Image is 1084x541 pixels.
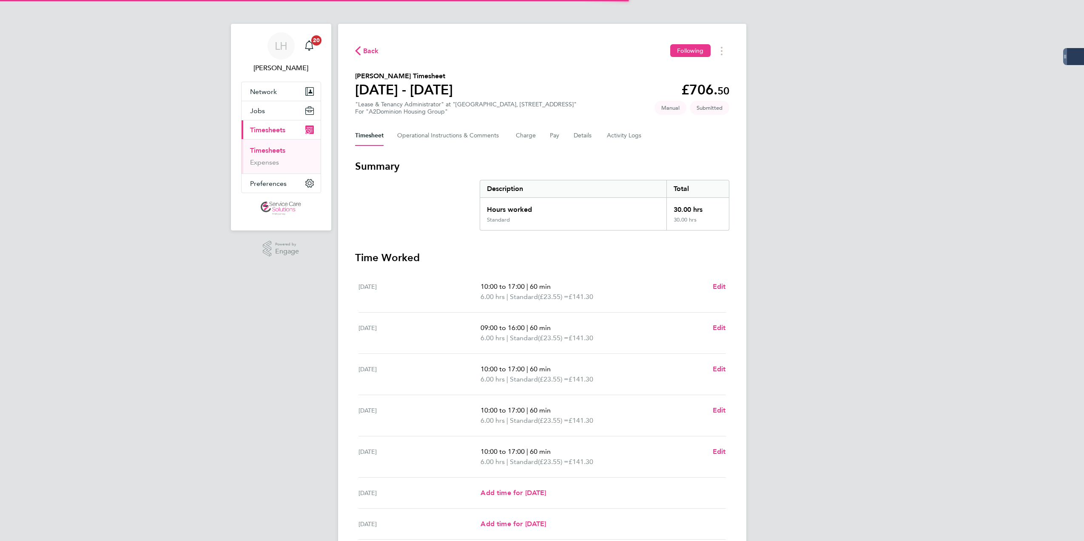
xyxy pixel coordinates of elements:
span: 60 min [530,406,551,414]
span: | [506,334,508,342]
a: Timesheets [250,146,285,154]
span: Lewis Hodson [241,63,321,73]
span: 09:00 to 16:00 [481,324,525,332]
span: | [506,416,508,424]
span: | [526,324,528,332]
a: 20 [301,32,318,60]
a: Go to home page [241,202,321,215]
button: Preferences [242,174,321,193]
h1: [DATE] - [DATE] [355,81,453,98]
button: Details [574,125,593,146]
h3: Time Worked [355,251,729,265]
span: (£23.55) = [538,334,569,342]
button: Timesheets [242,120,321,139]
span: 60 min [530,447,551,456]
div: 30.00 hrs [666,216,728,230]
span: 10:00 to 17:00 [481,406,525,414]
span: 10:00 to 17:00 [481,282,525,290]
span: Edit [713,406,726,414]
span: Add time for [DATE] [481,520,546,528]
span: £141.30 [569,334,593,342]
span: | [526,282,528,290]
span: £141.30 [569,293,593,301]
a: Add time for [DATE] [481,488,546,498]
button: Timesheet [355,125,384,146]
span: Standard [510,292,538,302]
span: £141.30 [569,416,593,424]
h3: Summary [355,159,729,173]
app-decimal: £706. [681,82,729,98]
div: Description [480,180,667,197]
span: Edit [713,282,726,290]
button: Activity Logs [607,125,643,146]
span: This timesheet is Submitted. [690,101,729,115]
span: Network [250,88,277,96]
div: "Lease & Tenancy Administrator" at "[GEOGRAPHIC_DATA], [STREET_ADDRESS]" [355,101,577,115]
span: Powered by [275,241,299,248]
nav: Main navigation [231,24,331,231]
a: LH[PERSON_NAME] [241,32,321,73]
div: Total [666,180,728,197]
span: 60 min [530,324,551,332]
span: Edit [713,324,726,332]
span: £141.30 [569,458,593,466]
span: Following [677,47,703,54]
span: Edit [713,365,726,373]
span: Back [363,46,379,56]
span: £141.30 [569,375,593,383]
button: Timesheets Menu [714,44,729,57]
span: 60 min [530,282,551,290]
span: Timesheets [250,126,285,134]
img: servicecare-logo-retina.png [261,202,301,215]
a: Powered byEngage [263,241,299,257]
span: Standard [510,457,538,467]
span: Standard [510,333,538,343]
span: 20 [311,35,322,46]
span: LH [275,40,287,51]
button: Following [670,44,710,57]
a: Edit [713,323,726,333]
span: 6.00 hrs [481,293,505,301]
span: (£23.55) = [538,458,569,466]
span: 10:00 to 17:00 [481,447,525,456]
span: | [526,406,528,414]
span: 6.00 hrs [481,334,505,342]
div: [DATE] [358,323,481,343]
a: Add time for [DATE] [481,519,546,529]
span: (£23.55) = [538,293,569,301]
div: [DATE] [358,405,481,426]
a: Edit [713,282,726,292]
button: Back [355,46,379,56]
span: 6.00 hrs [481,458,505,466]
div: 30.00 hrs [666,198,728,216]
a: Expenses [250,158,279,166]
div: [DATE] [358,282,481,302]
span: Standard [510,374,538,384]
span: This timesheet was manually created. [654,101,686,115]
a: Edit [713,405,726,416]
button: Charge [516,125,536,146]
span: | [506,375,508,383]
span: | [506,458,508,466]
div: Summary [480,180,729,231]
span: 50 [717,85,729,97]
span: | [506,293,508,301]
span: Add time for [DATE] [481,489,546,497]
button: Pay [550,125,560,146]
div: [DATE] [358,488,481,498]
span: | [526,447,528,456]
span: Edit [713,447,726,456]
span: 6.00 hrs [481,375,505,383]
h2: [PERSON_NAME] Timesheet [355,71,453,81]
div: [DATE] [358,364,481,384]
button: Network [242,82,321,101]
a: Edit [713,447,726,457]
span: (£23.55) = [538,375,569,383]
div: [DATE] [358,447,481,467]
span: Preferences [250,179,287,188]
span: (£23.55) = [538,416,569,424]
span: Engage [275,248,299,255]
span: Standard [510,416,538,426]
button: Operational Instructions & Comments [397,125,502,146]
span: 6.00 hrs [481,416,505,424]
